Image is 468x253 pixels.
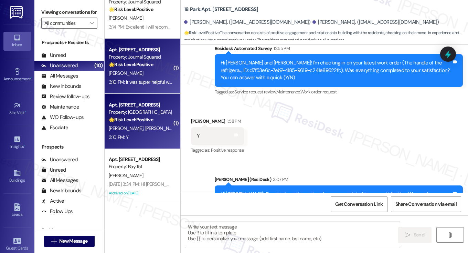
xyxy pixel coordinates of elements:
img: ResiDesk Logo [10,6,24,19]
div: Hi [PERSON_NAME] and [PERSON_NAME]! I'm checking in on your latest work order (The handle of the ... [221,59,452,81]
span: New Message [59,237,87,245]
span: Maintenance , [276,89,300,95]
strong: 🌟 Risk Level: Positive [109,117,153,123]
div: 3:10 PM: It was super helpful we got to reserve an elevator and that we were able to use the cart... [109,79,336,85]
i:  [51,239,56,244]
span: • [25,109,26,114]
div: [PERSON_NAME]. ([EMAIL_ADDRESS][DOMAIN_NAME]) [312,19,439,26]
i:  [90,20,94,26]
div: 3:14 PM: Excellent! I will recommend journal square to my friends. [109,24,237,30]
span: : The conversation consists of positive engagement and relationship building with the residents, ... [184,29,468,44]
div: [PERSON_NAME]. ([EMAIL_ADDRESS][DOMAIN_NAME]) [184,19,311,26]
button: Send [398,227,432,243]
span: • [24,143,25,148]
div: Unread [41,166,66,174]
div: New Inbounds [41,187,81,194]
div: [PERSON_NAME] [191,118,244,127]
div: (10) [93,60,104,71]
div: Tagged as: [191,145,244,155]
div: All Messages [41,72,78,80]
a: Leads [3,201,31,220]
span: [PERSON_NAME] [109,172,143,179]
a: Insights • [3,133,31,152]
div: 3:07 PM [271,176,288,183]
a: Site Visit • [3,100,31,118]
div: Unanswered [41,62,78,69]
strong: 🌟 Risk Level: Positive [109,6,153,12]
span: [PERSON_NAME] [145,125,180,131]
div: Property: Journal Squared [109,53,172,61]
span: Work order request [300,89,337,95]
span: Get Conversation Link [335,201,383,208]
div: WO Follow-ups [41,114,84,121]
span: [PERSON_NAME] [109,70,143,76]
div: Apt. [STREET_ADDRESS] [109,46,172,53]
span: Share Conversation via email [395,201,457,208]
label: Viewing conversations for [41,7,97,18]
input: All communities [44,18,86,29]
i:  [447,232,453,238]
div: Maintenance [41,103,79,111]
button: Share Conversation via email [391,196,461,212]
a: Buildings [3,167,31,186]
div: Follow Ups [41,208,73,215]
div: Hi [PERSON_NAME]! Great to hear the work order was completed to your satisfaction. If I may also ... [221,191,452,205]
div: Archived on [DATE] [108,189,173,198]
div: Escalate [41,124,68,131]
div: Review follow-ups [41,93,89,100]
div: Y [197,132,200,140]
span: Positive response [211,147,244,153]
div: Prospects [34,143,104,151]
button: New Message [44,236,95,247]
div: Property: [GEOGRAPHIC_DATA] [109,109,172,116]
button: Get Conversation Link [331,196,387,212]
a: Inbox [3,32,31,50]
div: [PERSON_NAME] (ResiDesk) [215,176,463,185]
div: Residesk Automated Survey [215,45,463,54]
div: Tagged as: [215,87,463,97]
b: 18 Park: Apt. [STREET_ADDRESS] [184,6,258,13]
span: [PERSON_NAME] [109,15,143,21]
span: • [31,75,32,80]
div: 12:55 PM [272,45,290,52]
i:  [405,232,411,238]
div: Unanswered [41,156,78,163]
div: New Inbounds [41,83,81,90]
span: [PERSON_NAME] [109,125,145,131]
div: Property: Bay 151 [109,163,172,170]
strong: 🌟 Risk Level: Positive [109,61,153,68]
div: 1:58 PM [225,118,241,125]
div: Prospects + Residents [34,39,104,46]
div: All Messages [41,177,78,184]
div: Apt. [STREET_ADDRESS] [109,156,172,163]
span: Send [414,231,424,239]
div: Apt. [STREET_ADDRESS] [109,101,172,109]
div: Unread [41,52,66,59]
strong: 🌟 Risk Level: Positive [184,30,220,36]
div: Active [41,198,64,205]
div: 3:10 PM: Y [109,134,128,140]
div: Residents [34,227,104,234]
span: Service request review , [234,89,276,95]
